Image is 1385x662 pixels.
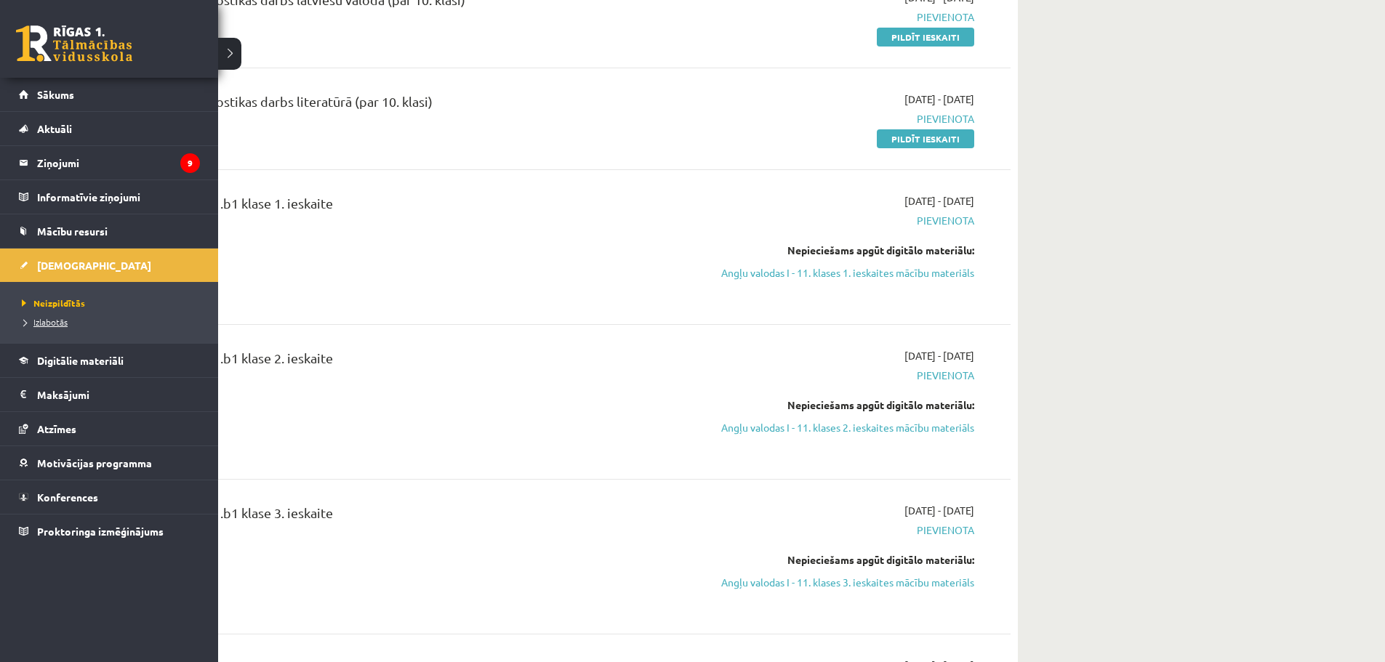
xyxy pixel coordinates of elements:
[19,344,200,377] a: Digitālie materiāli
[904,193,974,209] span: [DATE] - [DATE]
[877,129,974,148] a: Pildīt ieskaiti
[37,122,72,135] span: Aktuāli
[37,456,152,469] span: Motivācijas programma
[700,111,974,126] span: Pievienota
[904,348,974,363] span: [DATE] - [DATE]
[37,491,98,504] span: Konferences
[109,503,678,530] div: Angļu valoda JK 11.b1 klase 3. ieskaite
[180,153,200,173] i: 9
[37,225,108,238] span: Mācību resursi
[700,575,974,590] a: Angļu valodas I - 11. klases 3. ieskaites mācību materiāls
[19,378,200,411] a: Maksājumi
[37,259,151,272] span: [DEMOGRAPHIC_DATA]
[37,525,164,538] span: Proktoringa izmēģinājums
[109,348,678,375] div: Angļu valoda JK 11.b1 klase 2. ieskaite
[700,9,974,25] span: Pievienota
[19,249,200,282] a: [DEMOGRAPHIC_DATA]
[37,422,76,435] span: Atzīmes
[19,112,200,145] a: Aktuāli
[37,146,200,179] legend: Ziņojumi
[37,378,200,411] legend: Maksājumi
[700,368,974,383] span: Pievienota
[37,88,74,101] span: Sākums
[19,480,200,514] a: Konferences
[700,265,974,280] a: Angļu valodas I - 11. klases 1. ieskaites mācību materiāls
[19,180,200,214] a: Informatīvie ziņojumi
[19,514,200,548] a: Proktoringa izmēģinājums
[700,397,974,413] div: Nepieciešams apgūt digitālo materiālu:
[700,522,974,538] span: Pievienota
[19,412,200,445] a: Atzīmes
[19,146,200,179] a: Ziņojumi9
[700,213,974,228] span: Pievienota
[37,180,200,214] legend: Informatīvie ziņojumi
[19,446,200,480] a: Motivācijas programma
[109,193,678,220] div: Angļu valoda JK 11.b1 klase 1. ieskaite
[18,315,204,328] a: Izlabotās
[16,25,132,62] a: Rīgas 1. Tālmācības vidusskola
[19,78,200,111] a: Sākums
[18,296,204,310] a: Neizpildītās
[37,354,124,367] span: Digitālie materiāli
[700,420,974,435] a: Angļu valodas I - 11. klases 2. ieskaites mācību materiāls
[18,297,85,309] span: Neizpildītās
[109,92,678,118] div: 11.b1 klases diagnostikas darbs literatūrā (par 10. klasi)
[904,503,974,518] span: [DATE] - [DATE]
[18,316,68,328] span: Izlabotās
[904,92,974,107] span: [DATE] - [DATE]
[19,214,200,248] a: Mācību resursi
[700,552,974,568] div: Nepieciešams apgūt digitālo materiālu:
[700,243,974,258] div: Nepieciešams apgūt digitālo materiālu:
[877,28,974,47] a: Pildīt ieskaiti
